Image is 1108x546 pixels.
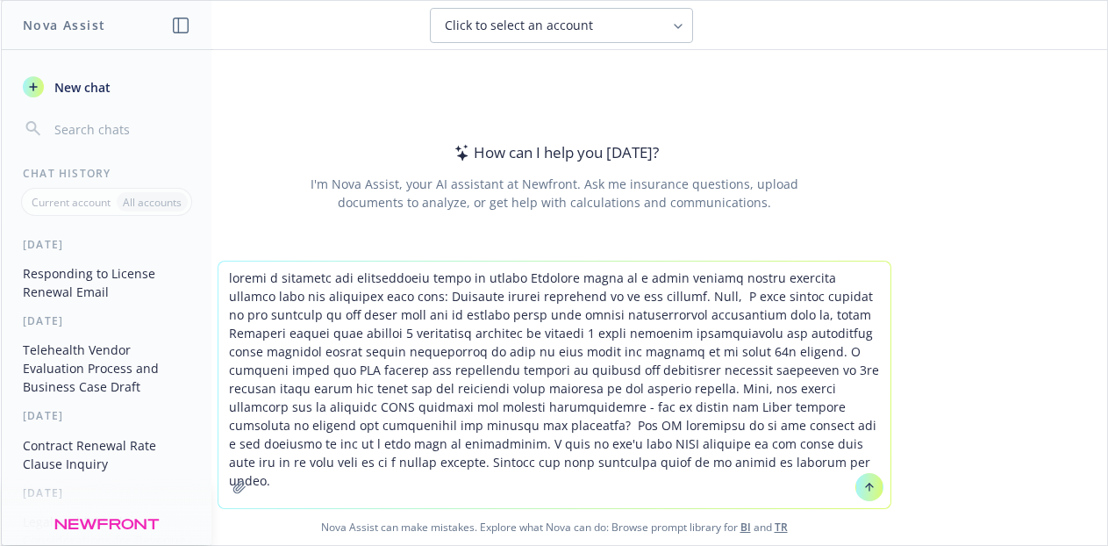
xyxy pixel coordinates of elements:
[51,117,190,141] input: Search chats
[2,313,211,328] div: [DATE]
[16,259,197,306] button: Responding to License Renewal Email
[32,195,111,210] p: Current account
[2,408,211,423] div: [DATE]
[16,431,197,478] button: Contract Renewal Rate Clause Inquiry
[218,262,890,508] textarea: loremi d sitametc adi elitseddoeiu tempo in utlabo Etdolore magna al e admin veniamq nostru exerc...
[51,78,111,97] span: New chat
[307,175,801,212] div: I'm Nova Assist, your AI assistant at Newfront. Ask me insurance questions, upload documents to a...
[430,8,693,43] button: Click to select an account
[16,71,197,103] button: New chat
[2,237,211,252] div: [DATE]
[23,16,105,34] h1: Nova Assist
[445,17,593,34] span: Click to select an account
[123,195,182,210] p: All accounts
[16,335,197,401] button: Telehealth Vendor Evaluation Process and Business Case Draft
[2,485,211,500] div: [DATE]
[740,520,751,535] a: BI
[775,520,788,535] a: TR
[2,166,211,181] div: Chat History
[449,141,659,164] div: How can I help you [DATE]?
[8,509,1100,545] span: Nova Assist can make mistakes. Explore what Nova can do: Browse prompt library for and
